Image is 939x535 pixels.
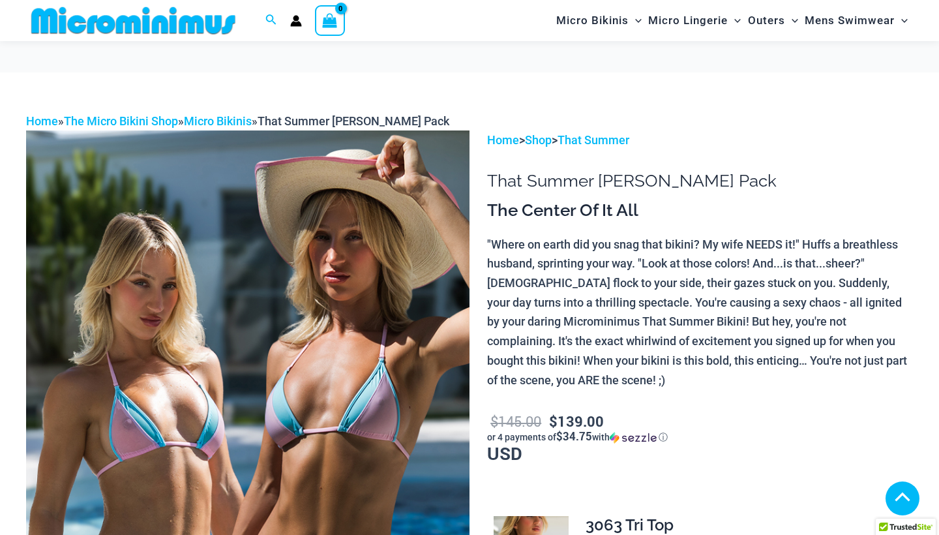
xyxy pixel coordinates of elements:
bdi: 139.00 [549,412,604,431]
a: That Summer [558,133,629,147]
span: Micro Lingerie [648,4,728,37]
span: That Summer [PERSON_NAME] Pack [258,114,449,128]
span: Menu Toggle [895,4,908,37]
a: The Micro Bikini Shop [64,114,178,128]
span: $34.75 [556,429,592,444]
div: or 4 payments of with [487,431,913,444]
span: 3063 Tri Top [586,515,674,534]
a: OutersMenu ToggleMenu Toggle [745,4,801,37]
span: Mens Swimwear [805,4,895,37]
span: Menu Toggle [629,4,642,37]
span: Outers [748,4,785,37]
span: Micro Bikinis [556,4,629,37]
h3: The Center Of It All [487,200,913,222]
p: > > [487,130,913,150]
bdi: 145.00 [490,412,541,431]
a: Search icon link [265,12,277,29]
div: or 4 payments of$34.75withSezzle Click to learn more about Sezzle [487,431,913,444]
a: View Shopping Cart, empty [315,5,345,35]
span: $ [549,412,558,431]
a: Shop [525,133,552,147]
span: Menu Toggle [785,4,798,37]
a: Home [26,114,58,128]
a: Micro Bikinis [184,114,252,128]
a: Mens SwimwearMenu ToggleMenu Toggle [801,4,911,37]
p: "Where on earth did you snag that bikini? My wife NEEDS it!" Huffs a breathless husband, sprintin... [487,235,913,390]
img: MM SHOP LOGO FLAT [26,6,241,35]
a: Account icon link [290,15,302,27]
p: USD [487,410,913,463]
a: Micro LingerieMenu ToggleMenu Toggle [645,4,744,37]
h1: That Summer [PERSON_NAME] Pack [487,171,913,191]
span: $ [490,412,498,431]
span: » » » [26,114,449,128]
img: Sezzle [610,432,657,444]
nav: Site Navigation [551,2,913,39]
span: Menu Toggle [728,4,741,37]
a: Micro BikinisMenu ToggleMenu Toggle [553,4,645,37]
a: Home [487,133,519,147]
